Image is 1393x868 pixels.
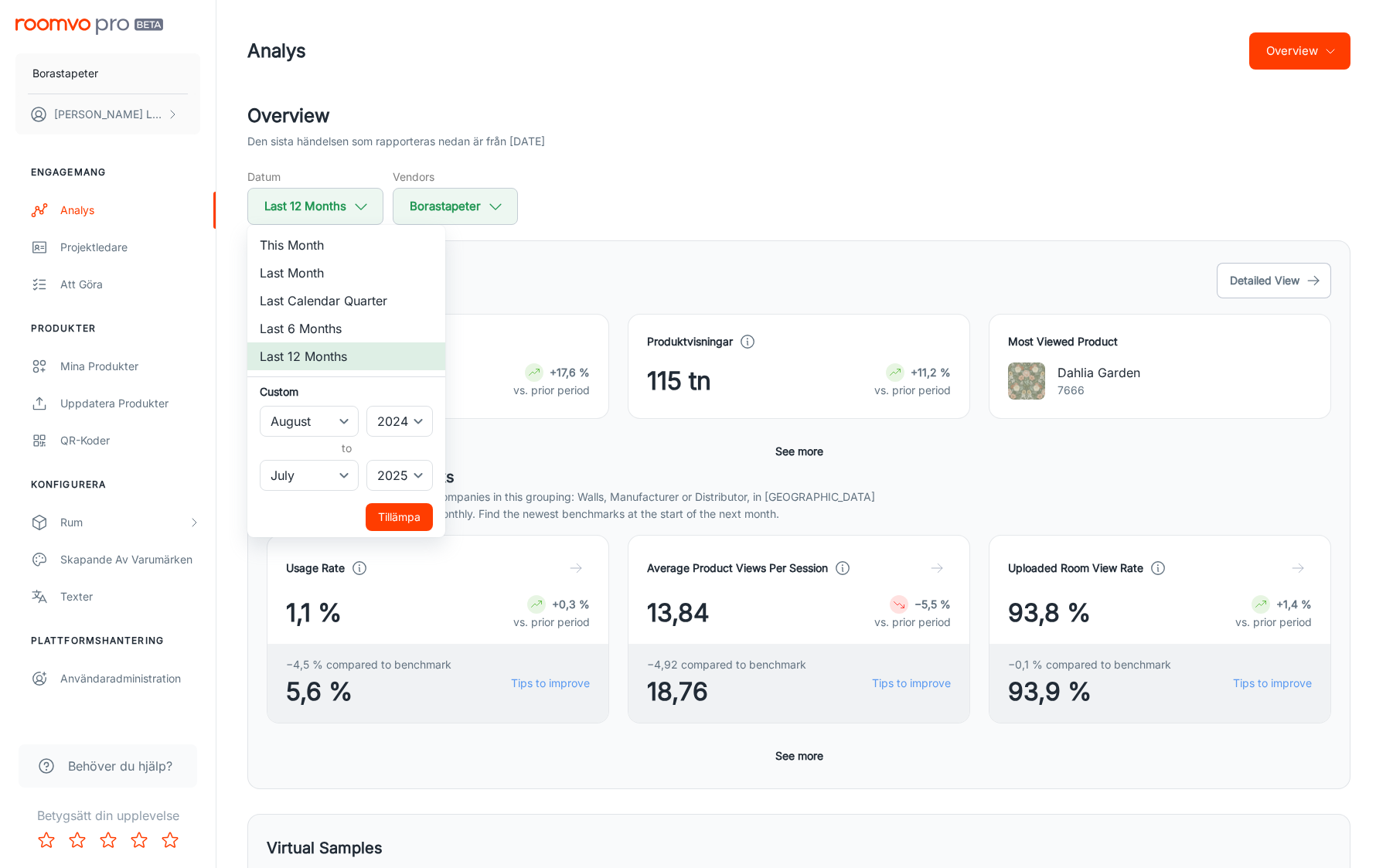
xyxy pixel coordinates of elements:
li: Last Calendar Quarter [247,287,445,315]
li: Last Month [247,259,445,287]
li: Last 12 Months [247,342,445,370]
h6: Custom [260,383,433,400]
li: Last 6 Months [247,315,445,342]
li: This Month [247,231,445,259]
h6: to [263,440,430,457]
button: Tillämpa [366,503,433,531]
